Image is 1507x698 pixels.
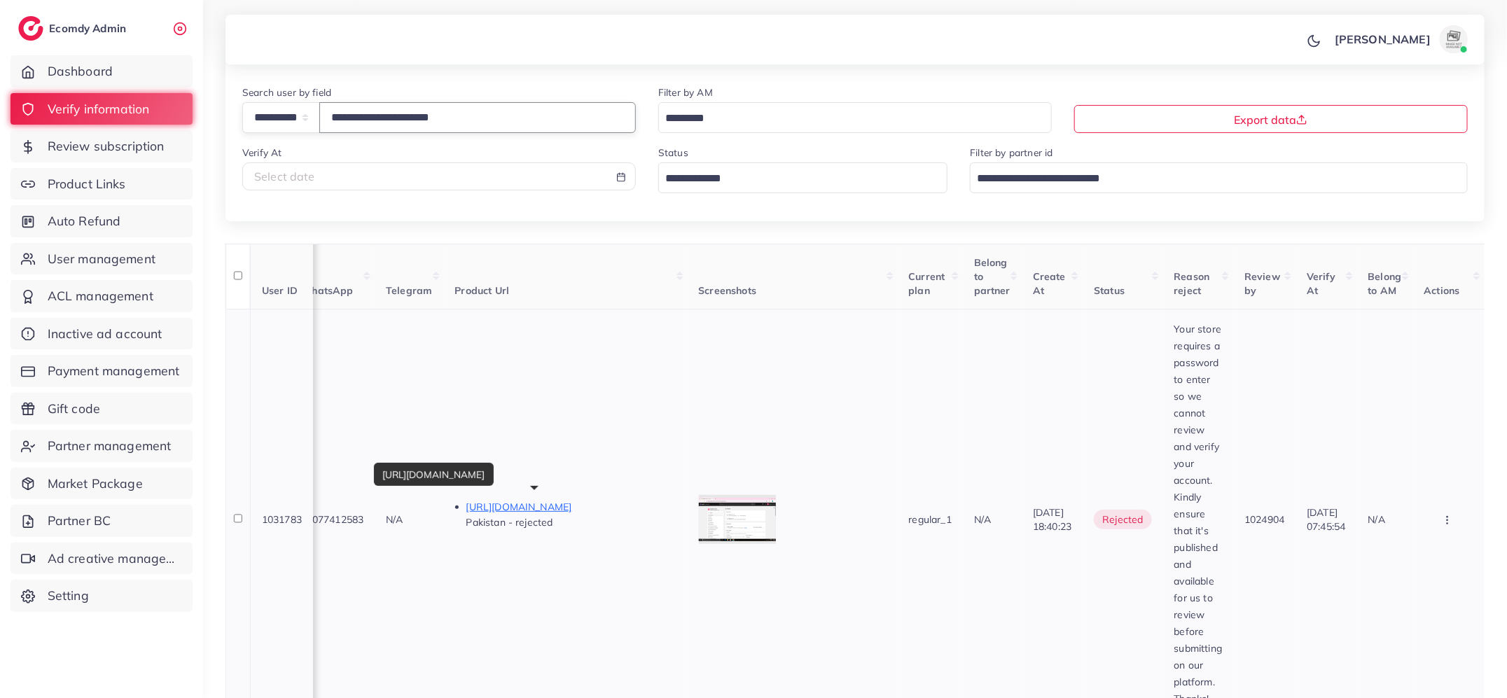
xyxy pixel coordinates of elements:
div: [URL][DOMAIN_NAME] [374,463,494,486]
span: Verify information [48,100,150,118]
span: Partner BC [48,512,111,530]
span: WhatsApp [301,284,354,297]
span: Gift code [48,400,100,418]
span: Market Package [48,475,143,493]
span: N/A [974,513,991,526]
label: Verify At [242,146,282,160]
span: rejected [1094,510,1151,529]
a: Verify information [11,93,193,125]
img: avatar [1440,25,1468,53]
span: Product Url [455,284,510,297]
a: Payment management [11,355,193,387]
span: Pakistan - rejected [466,516,553,529]
span: Review subscription [48,137,165,155]
a: Auto Refund [11,205,193,237]
span: Verify At [1307,270,1335,297]
label: Search user by field [242,85,331,99]
label: Filter by partner id [970,146,1053,160]
span: Partner management [48,437,172,455]
span: Export data [1234,113,1307,127]
span: Select date [254,169,315,183]
a: User management [11,243,193,275]
input: Search for option [660,168,930,190]
span: 03077412583 [301,513,364,526]
a: Partner management [11,430,193,462]
span: Payment management [48,362,180,380]
span: Inactive ad account [48,325,162,343]
span: Review by [1244,270,1280,297]
span: Setting [48,587,89,605]
span: N/A [386,513,403,526]
a: Inactive ad account [11,318,193,350]
span: Belong to partner [974,256,1011,298]
h2: Ecomdy Admin [49,22,130,35]
a: Partner BC [11,505,193,537]
div: Search for option [658,102,1052,132]
a: Dashboard [11,55,193,88]
span: Product Links [48,175,126,193]
a: Gift code [11,393,193,425]
div: Search for option [970,162,1468,193]
a: Review subscription [11,130,193,162]
span: Screenshots [699,284,757,297]
span: Telegram [386,284,432,297]
span: Current plan [909,270,945,297]
span: Reason reject [1174,270,1210,297]
img: img uploaded [699,498,776,541]
span: Actions [1424,284,1460,297]
div: Search for option [658,162,948,193]
a: Ad creative management [11,543,193,575]
span: Belong to AM [1368,270,1402,297]
span: [DATE] 07:45:54 [1307,506,1345,533]
img: logo [18,16,43,41]
span: Create At [1033,270,1066,297]
span: [DATE] 18:40:23 [1033,506,1071,533]
a: Setting [11,580,193,612]
label: Filter by AM [658,85,713,99]
a: [PERSON_NAME]avatar [1327,25,1473,53]
span: User ID [262,284,298,297]
span: Auto Refund [48,212,121,230]
input: Search for option [660,108,1034,130]
span: User management [48,250,155,268]
button: Export data [1074,105,1468,133]
span: N/A [1368,513,1385,526]
span: regular_1 [909,513,952,526]
label: Status [658,146,688,160]
input: Search for option [972,168,1450,190]
a: ACL management [11,280,193,312]
span: Dashboard [48,62,113,81]
span: Ad creative management [48,550,182,568]
span: 1031783 [262,513,302,526]
span: 1024904 [1244,513,1284,526]
span: Status [1094,284,1125,297]
a: Product Links [11,168,193,200]
span: ACL management [48,287,153,305]
a: logoEcomdy Admin [18,16,130,41]
p: [PERSON_NAME] [1335,31,1431,48]
p: [URL][DOMAIN_NAME] [466,498,676,515]
a: Market Package [11,468,193,500]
